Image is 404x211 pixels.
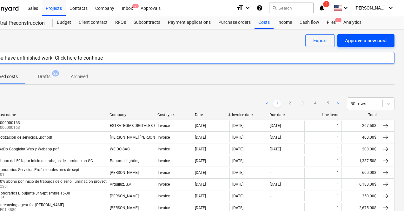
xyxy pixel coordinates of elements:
[272,5,277,10] span: search
[323,16,340,29] div: Files
[372,181,404,211] iframe: Chat Widget
[130,16,164,29] a: Subcontracts
[53,16,75,29] a: Budget
[215,16,255,29] a: Purchase orders
[337,135,339,140] div: 1
[110,182,132,187] div: Arquiluz, S.A.
[244,4,251,12] i: keyboard_arrow_down
[354,5,386,10] span: [PERSON_NAME]
[164,16,215,29] div: Payment applications
[337,194,339,198] div: 1
[111,16,130,29] a: RFQs
[110,206,139,210] div: [PERSON_NAME]
[269,113,302,117] div: Due date
[342,4,349,12] i: keyboard_arrow_down
[305,34,335,47] button: Export
[372,181,404,211] div: Widget de chat
[324,100,332,108] a: Page 5
[75,16,111,29] a: Client contract
[341,191,379,201] div: 350.00$
[341,121,379,131] div: 267.50$
[341,179,379,189] div: 6,180.00$
[158,182,170,187] div: Invoice
[71,73,88,80] p: Archived
[158,194,170,198] div: Invoice
[345,36,387,45] div: Approve a new cost
[110,123,158,128] div: ESTRATEGIAS DIGITALES SA
[232,206,243,210] div: [DATE]
[270,123,281,128] div: [DATE]
[256,4,263,12] i: Knowledge base
[337,123,339,128] div: 1
[232,170,243,175] div: [DATE]
[232,113,264,117] div: Invoice date
[158,170,170,175] div: Invoice
[195,182,206,187] div: [DATE]
[110,170,139,175] div: [PERSON_NAME]
[195,194,206,198] div: [DATE]
[323,1,329,7] span: 3
[270,135,281,140] div: [DATE]
[132,4,139,8] span: 2
[269,3,314,13] button: Search
[255,16,274,29] a: Costs
[341,144,379,154] div: 200.00$
[270,159,271,163] div: -
[195,113,227,117] div: Date
[313,36,327,45] div: Export
[311,100,319,108] a: Page 4
[270,170,271,175] div: -
[110,194,139,198] div: [PERSON_NAME]
[158,206,170,210] div: Invoice
[387,4,394,12] i: keyboard_arrow_down
[232,147,243,151] div: [DATE]
[232,194,243,198] div: [DATE]
[273,100,281,108] a: Page 1 is your current page
[344,113,377,117] div: Total
[286,100,294,108] a: Page 2
[158,147,170,151] div: Invoice
[270,182,281,187] div: [DATE]
[38,73,50,80] p: Drafts
[195,123,206,128] div: [DATE]
[110,135,169,140] div: [PERSON_NAME] [PERSON_NAME]
[158,135,170,140] div: Invoice
[232,123,243,128] div: [DATE]
[195,159,206,163] div: [DATE]
[52,70,59,76] span: 22
[341,156,379,166] div: 1,337.50$
[337,206,339,210] div: 1
[337,170,339,175] div: 1
[157,113,190,117] div: Cost type
[335,18,341,22] span: 9+
[340,16,365,29] a: Analytics
[110,147,130,151] div: WE DO SAC
[263,100,271,108] a: Previous page
[270,194,271,198] div: -
[158,123,170,128] div: Invoice
[232,135,243,140] div: [DATE]
[337,34,394,47] button: Approve a new cost
[323,16,340,29] a: Files9+
[299,100,306,108] a: Page 3
[341,132,379,142] div: 400.00$
[195,135,206,140] div: [DATE]
[270,206,271,210] div: -
[274,16,296,29] a: Income
[270,147,281,151] div: [DATE]
[195,170,206,175] div: [DATE]
[319,4,325,12] i: notifications
[195,147,206,151] div: [DATE]
[296,16,323,29] a: Cash flow
[334,100,342,108] a: Next page
[307,113,339,117] div: Line-items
